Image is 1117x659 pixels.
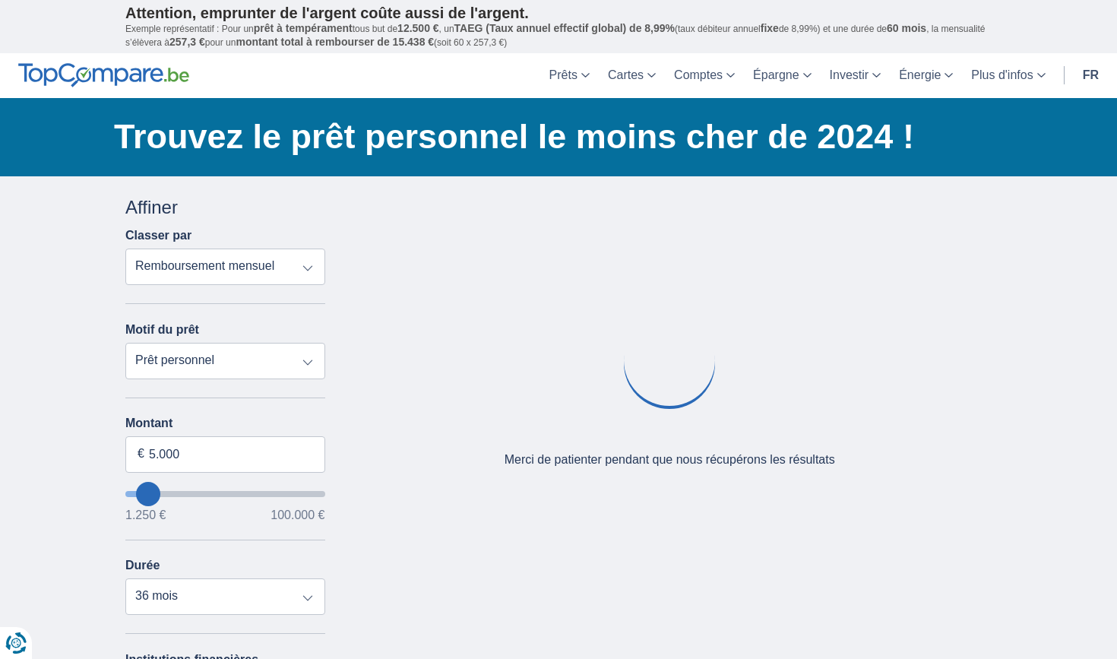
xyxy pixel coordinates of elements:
[125,417,325,430] label: Montant
[1074,53,1108,98] a: fr
[890,53,962,98] a: Énergie
[125,491,325,497] input: wantToBorrow
[254,22,353,34] span: prêt à tempérament
[125,22,992,49] p: Exemple représentatif : Pour un tous but de , un (taux débiteur annuel de 8,99%) et une durée de ...
[505,451,835,469] div: Merci de patienter pendant que nous récupérons les résultats
[271,509,324,521] span: 100.000 €
[125,559,160,572] label: Durée
[125,4,992,22] p: Attention, emprunter de l'argent coûte aussi de l'argent.
[125,323,199,337] label: Motif du prêt
[397,22,439,34] span: 12.500 €
[761,22,779,34] span: fixe
[665,53,744,98] a: Comptes
[169,36,205,48] span: 257,3 €
[540,53,599,98] a: Prêts
[125,509,166,521] span: 1.250 €
[18,63,189,87] img: TopCompare
[236,36,434,48] span: montant total à rembourser de 15.438 €
[138,445,144,463] span: €
[821,53,891,98] a: Investir
[599,53,665,98] a: Cartes
[744,53,821,98] a: Épargne
[887,22,926,34] span: 60 mois
[962,53,1054,98] a: Plus d'infos
[125,229,191,242] label: Classer par
[454,22,675,34] span: TAEG (Taux annuel effectif global) de 8,99%
[125,195,325,220] div: Affiner
[114,113,992,160] h1: Trouvez le prêt personnel le moins cher de 2024 !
